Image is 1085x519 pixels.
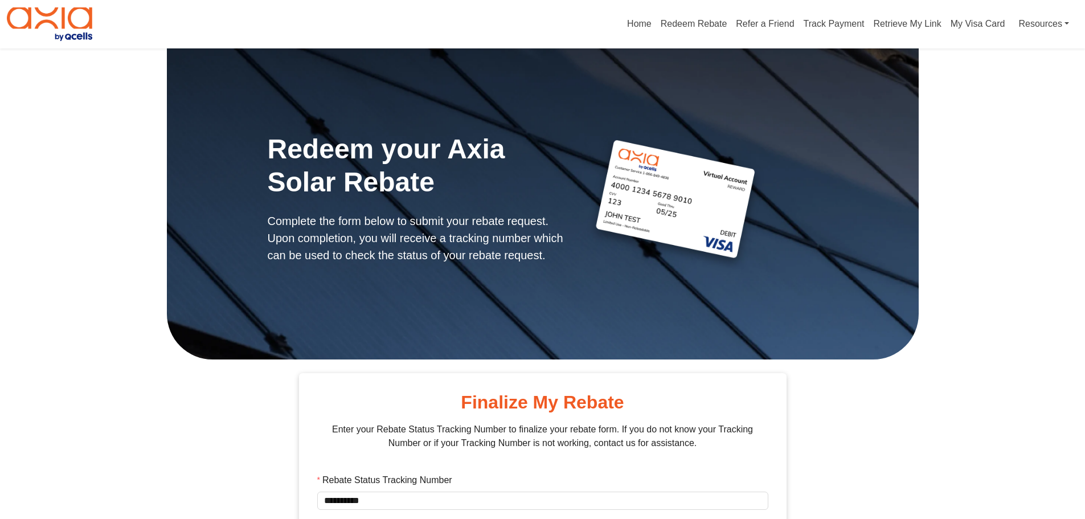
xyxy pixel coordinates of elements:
[317,492,768,510] input: Rebate Status Tracking Number
[317,473,461,487] label: Rebate Status Tracking Number
[317,423,768,450] p: Enter your Rebate Status Tracking Number to finalize your rebate form. If you do not know your Tr...
[1018,13,1069,36] a: Resources
[951,13,1005,36] a: My Visa Card
[7,7,92,41] img: Program logo
[874,19,941,33] a: Retrieve My Link
[627,19,652,33] a: Home
[736,19,794,33] a: Refer a Friend
[804,19,865,33] a: Track Payment
[317,391,768,413] h2: Finalize My Rebate
[581,130,771,278] img: axia-prepaid-card.png
[268,133,567,198] h1: Redeem your Axia Solar Rebate
[661,19,727,33] a: Redeem Rebate
[268,212,567,264] p: Complete the form below to submit your rebate request. Upon completion, you will receive a tracki...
